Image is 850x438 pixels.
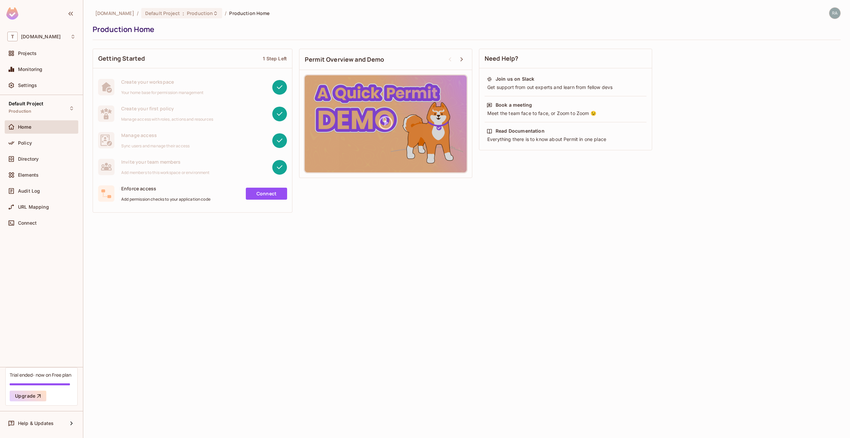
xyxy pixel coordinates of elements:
[496,76,534,82] div: Join us on Slack
[121,170,210,175] span: Add members to this workspace or environment
[7,32,18,41] span: T
[121,132,190,138] span: Manage access
[246,188,287,200] a: Connect
[18,220,37,226] span: Connect
[18,67,43,72] span: Monitoring
[496,102,532,108] div: Book a meeting
[485,54,519,63] span: Need Help?
[121,117,213,122] span: Manage access with roles, actions and resources
[121,143,190,149] span: Sync users and manage their access
[121,79,204,85] span: Create your workspace
[18,172,39,178] span: Elements
[225,10,226,16] li: /
[121,90,204,95] span: Your home base for permission management
[10,391,46,401] button: Upgrade
[829,8,840,19] img: ravikanth.thoomozu1@t-mobile.com
[98,54,145,63] span: Getting Started
[95,10,134,16] span: the active workspace
[263,55,287,62] div: 1 Step Left
[305,55,384,64] span: Permit Overview and Demo
[18,188,40,194] span: Audit Log
[121,185,211,192] span: Enforce access
[9,109,32,114] span: Production
[6,7,18,20] img: SReyMgAAAABJRU5ErkJggg==
[10,372,71,378] div: Trial ended- now on Free plan
[487,84,644,91] div: Get support from out experts and learn from fellow devs
[18,140,32,146] span: Policy
[18,51,37,56] span: Projects
[18,204,49,210] span: URL Mapping
[21,34,61,39] span: Workspace: t-mobile.com
[182,11,185,16] span: :
[93,24,837,34] div: Production Home
[145,10,180,16] span: Default Project
[18,421,54,426] span: Help & Updates
[229,10,269,16] span: Production Home
[18,83,37,88] span: Settings
[18,156,39,162] span: Directory
[137,10,139,16] li: /
[496,128,545,134] div: Read Documentation
[487,136,644,143] div: Everything there is to know about Permit in one place
[121,159,210,165] span: Invite your team members
[9,101,43,106] span: Default Project
[121,105,213,112] span: Create your first policy
[18,124,32,130] span: Home
[121,197,211,202] span: Add permission checks to your application code
[187,10,213,16] span: Production
[487,110,644,117] div: Meet the team face to face, or Zoom to Zoom 😉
